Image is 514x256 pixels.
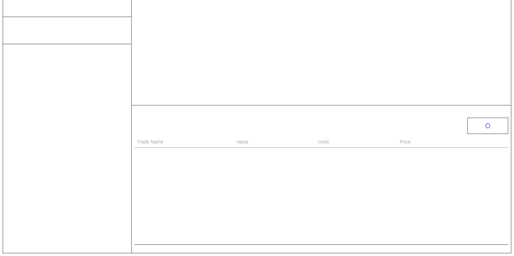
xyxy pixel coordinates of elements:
span: Price [400,138,411,146]
span: Trade Name [137,138,163,146]
span: Value [237,138,249,146]
div: No OTC Options [303,153,340,159]
span: Units [318,138,329,146]
div: Aggregate Debt [7,24,127,37]
div: OTC Positions [137,122,181,130]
